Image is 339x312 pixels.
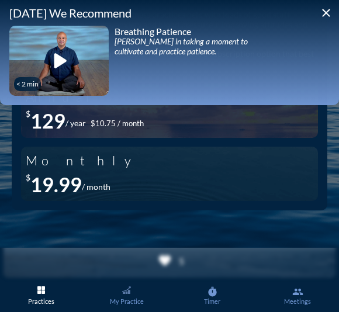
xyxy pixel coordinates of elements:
[257,283,339,312] a: Meetings
[122,286,131,294] img: Graph
[319,6,333,20] i: close
[44,46,74,75] i: play_arrow
[16,80,39,88] div: < 2 min
[89,297,164,305] div: My Practice
[26,109,30,133] div: $
[4,297,79,305] div: Practices
[85,283,168,312] a: My Practice
[292,286,303,297] i: group
[115,26,255,37] div: Breathing Patience
[26,154,151,167] div: Monthly
[82,182,110,192] div: / month
[115,37,255,57] div: [PERSON_NAME] in taking a moment to cultivate and practice patience.
[26,173,30,197] div: $
[30,173,82,197] div: 19.99
[175,297,250,305] div: Timer
[171,283,254,312] a: Timer
[207,286,218,297] i: timer
[260,297,335,305] div: Meetings
[91,119,144,129] div: $10.75 / month
[37,286,45,294] img: List
[65,119,86,129] div: / year
[9,6,330,20] div: [DATE] We Recommend
[30,109,65,133] div: 129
